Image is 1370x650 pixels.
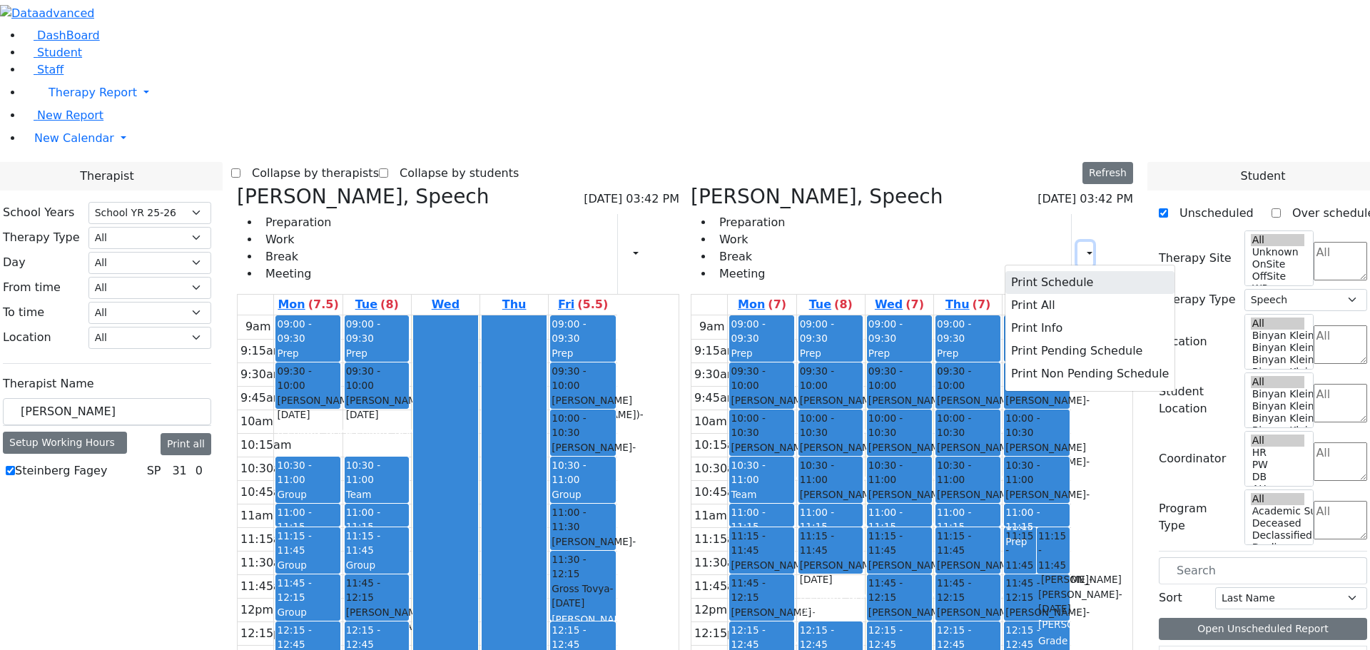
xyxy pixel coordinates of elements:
[937,576,999,605] span: 11:45 - 12:15
[800,624,834,650] span: 12:15 - 12:45
[1005,487,1067,517] div: [PERSON_NAME]
[346,558,408,572] div: Group
[37,63,64,76] span: Staff
[15,462,107,479] label: Steinberg Fagey
[346,393,408,422] div: [PERSON_NAME]
[691,390,741,407] div: 9:45am
[346,364,408,393] span: 09:30 - 10:00
[868,411,930,440] span: 10:00 - 10:30
[346,507,380,532] span: 11:00 - 11:15
[277,424,339,438] div: [PERSON_NAME]
[1314,325,1367,364] textarea: Search
[552,534,614,564] div: [PERSON_NAME]
[943,295,993,315] a: August 28, 2025
[552,411,614,440] span: 10:00 - 10:30
[937,458,999,487] span: 10:30 - 11:00
[275,295,341,315] a: August 25, 2025
[3,329,51,346] label: Location
[346,459,380,485] span: 10:30 - 11:00
[1251,354,1305,366] option: Binyan Klein 3
[3,375,94,392] label: Therapist Name
[1159,383,1236,417] label: Student Location
[1251,471,1305,483] option: DB
[80,168,133,185] span: Therapist
[1251,400,1305,412] option: Binyan Klein 4
[937,558,999,587] div: [PERSON_NAME]
[308,296,339,313] label: (7.5)
[1005,624,1040,650] span: 12:15 - 12:45
[260,231,331,248] li: Work
[1005,458,1067,487] span: 10:30 - 11:00
[868,318,903,344] span: 09:00 - 09:30
[1159,500,1236,534] label: Program Type
[1005,362,1174,385] button: Print Non Pending Schedule
[1314,501,1367,539] textarea: Search
[937,507,971,532] span: 11:00 - 11:15
[346,624,380,650] span: 12:15 - 12:45
[658,242,665,266] div: Setup
[691,578,749,595] div: 11:45am
[800,440,862,469] div: [PERSON_NAME]
[800,558,862,587] div: [PERSON_NAME]
[731,507,765,532] span: 11:00 - 11:15
[346,487,408,517] div: Team Meeting
[555,295,611,315] a: August 29, 2025
[243,318,274,335] div: 9am
[731,440,793,469] div: [PERSON_NAME]
[1005,411,1067,440] span: 10:00 - 10:30
[277,605,339,619] div: Group
[346,576,408,605] span: 11:45 - 12:15
[277,487,339,502] div: Group
[1314,442,1367,481] textarea: Search
[552,440,614,469] div: [PERSON_NAME]
[1251,388,1305,400] option: Binyan Klein 5
[34,131,114,145] span: New Calendar
[937,487,999,517] div: [PERSON_NAME]
[277,507,311,532] span: 11:00 - 11:15
[380,296,399,313] label: (8)
[714,231,785,248] li: Work
[277,346,339,360] div: Prep
[49,86,137,99] span: Therapy Report
[277,393,339,422] div: [PERSON_NAME]
[1159,250,1232,267] label: Therapy Site
[800,487,862,517] div: [PERSON_NAME]
[1251,258,1305,270] option: OnSite
[552,624,586,650] span: 12:15 - 12:45
[868,393,930,422] div: [PERSON_NAME]
[3,204,74,221] label: School Years
[691,554,749,572] div: 11:30am
[1251,459,1305,471] option: PW
[1251,483,1305,495] option: AH
[277,558,339,572] div: Group
[1159,557,1367,584] input: Search
[429,295,462,315] a: August 27, 2025
[1251,529,1305,542] option: Declassified
[731,576,793,605] span: 11:45 - 12:15
[1251,505,1305,517] option: Academic Support
[1005,340,1174,362] button: Print Pending Schedule
[1038,617,1068,631] div: [PERSON_NAME]
[937,346,999,360] div: Prep
[731,318,765,344] span: 09:00 - 09:30
[800,364,862,393] span: 09:30 - 10:00
[696,318,728,335] div: 9am
[691,460,749,477] div: 10:30am
[238,413,276,430] div: 10am
[1082,162,1133,184] button: Refresh
[3,254,26,271] label: Day
[552,346,614,360] div: Prep
[937,529,999,558] span: 11:15 - 11:45
[872,295,927,315] a: August 27, 2025
[1159,450,1226,467] label: Coordinator
[731,558,793,587] div: [PERSON_NAME]
[937,624,971,650] span: 12:15 - 12:45
[193,462,205,479] div: 0
[868,487,930,517] div: [PERSON_NAME]
[1159,333,1207,350] label: Location
[937,411,999,440] span: 10:00 - 10:30
[277,318,311,344] span: 09:00 - 09:30
[3,432,127,454] div: Setup Working Hours
[169,462,189,479] div: 31
[1168,202,1254,225] label: Unscheduled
